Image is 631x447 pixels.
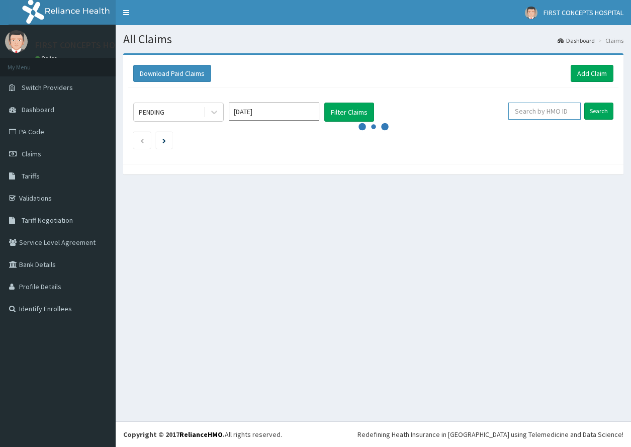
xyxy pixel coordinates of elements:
[35,55,59,62] a: Online
[116,421,631,447] footer: All rights reserved.
[571,65,613,82] a: Add Claim
[229,103,319,121] input: Select Month and Year
[22,105,54,114] span: Dashboard
[140,136,144,145] a: Previous page
[596,36,623,45] li: Claims
[35,41,142,50] p: FIRST CONCEPTS HOSPITAL
[358,112,389,142] svg: audio-loading
[584,103,613,120] input: Search
[162,136,166,145] a: Next page
[139,107,164,117] div: PENDING
[22,171,40,181] span: Tariffs
[123,33,623,46] h1: All Claims
[5,30,28,53] img: User Image
[357,429,623,439] div: Redefining Heath Insurance in [GEOGRAPHIC_DATA] using Telemedicine and Data Science!
[179,430,223,439] a: RelianceHMO
[22,83,73,92] span: Switch Providers
[558,36,595,45] a: Dashboard
[324,103,374,122] button: Filter Claims
[22,149,41,158] span: Claims
[544,8,623,17] span: FIRST CONCEPTS HOSPITAL
[133,65,211,82] button: Download Paid Claims
[22,216,73,225] span: Tariff Negotiation
[525,7,537,19] img: User Image
[508,103,581,120] input: Search by HMO ID
[123,430,225,439] strong: Copyright © 2017 .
